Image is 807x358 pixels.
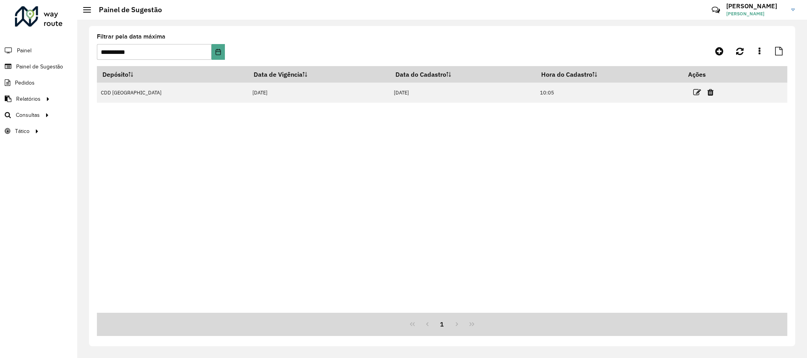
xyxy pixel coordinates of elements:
td: [DATE] [248,83,390,103]
span: Relatórios [16,95,41,103]
th: Depósito [97,66,248,83]
td: 10:05 [536,83,683,103]
th: Data do Cadastro [390,66,536,83]
th: Data de Vigência [248,66,390,83]
span: Painel [17,46,32,55]
td: [DATE] [390,83,536,103]
span: Tático [15,127,30,135]
span: [PERSON_NAME] [726,10,785,17]
label: Filtrar pela data máxima [97,32,165,41]
span: Consultas [16,111,40,119]
th: Ações [683,66,730,83]
th: Hora do Cadastro [536,66,683,83]
h3: [PERSON_NAME] [726,2,785,10]
td: CDD [GEOGRAPHIC_DATA] [97,83,248,103]
button: 1 [435,317,450,332]
a: Excluir [707,87,714,98]
button: Choose Date [211,44,225,60]
h2: Painel de Sugestão [91,6,162,14]
span: Pedidos [15,79,35,87]
a: Contato Rápido [707,2,724,18]
span: Painel de Sugestão [16,63,63,71]
a: Editar [693,87,701,98]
